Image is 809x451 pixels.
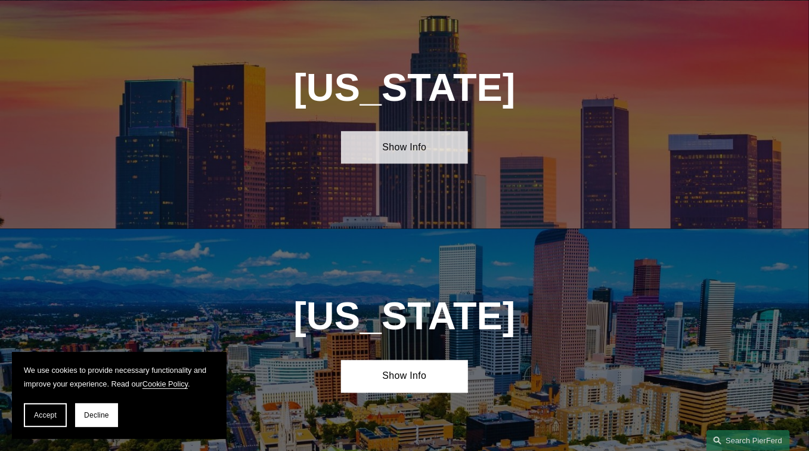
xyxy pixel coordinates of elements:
section: Cookie banner [12,352,227,439]
span: Decline [84,411,109,419]
span: Accept [34,411,57,419]
p: We use cookies to provide necessary functionality and improve your experience. Read our . [24,364,215,391]
h1: [US_STATE] [246,66,563,110]
h1: [US_STATE] [246,295,563,339]
button: Decline [75,403,118,427]
a: Show Info [341,360,468,393]
button: Accept [24,403,67,427]
a: Show Info [341,131,468,164]
a: Search this site [706,430,790,451]
a: Cookie Policy [142,379,188,388]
